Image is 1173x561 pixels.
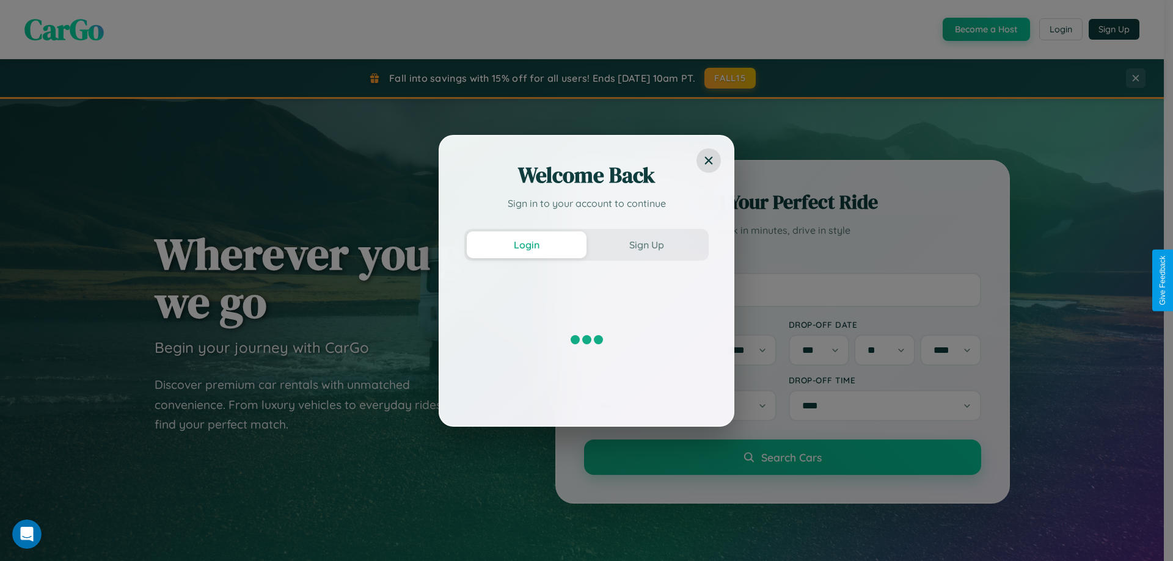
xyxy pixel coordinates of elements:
h2: Welcome Back [464,161,709,190]
div: Give Feedback [1158,256,1167,305]
iframe: Intercom live chat [12,519,42,549]
p: Sign in to your account to continue [464,196,709,211]
button: Login [467,231,586,258]
button: Sign Up [586,231,706,258]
